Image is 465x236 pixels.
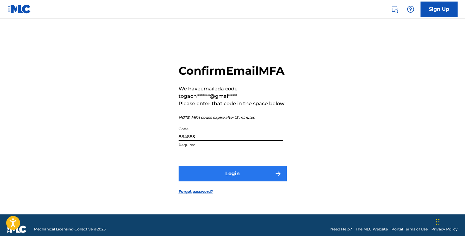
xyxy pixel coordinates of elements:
span: Mechanical Licensing Collective © 2025 [34,226,106,232]
a: The MLC Website [356,226,388,232]
p: Required [179,142,283,148]
img: help [407,6,414,13]
p: Please enter that code in the space below [179,100,287,107]
img: search [391,6,398,13]
div: Help [404,3,417,15]
div: Arrastrar [436,213,440,231]
img: f7272a7cc735f4ea7f67.svg [274,170,282,177]
p: NOTE: MFA codes expire after 15 minutes [179,115,287,120]
iframe: Chat Widget [434,206,465,236]
button: Login [179,166,287,181]
a: Privacy Policy [431,226,458,232]
h2: Confirm Email MFA [179,64,287,78]
a: Forgot password? [179,189,213,194]
a: Portal Terms of Use [391,226,428,232]
img: MLC Logo [7,5,31,14]
img: logo [7,226,27,233]
a: Sign Up [421,2,458,17]
div: Widget de chat [434,206,465,236]
a: Need Help? [330,226,352,232]
a: Public Search [388,3,401,15]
